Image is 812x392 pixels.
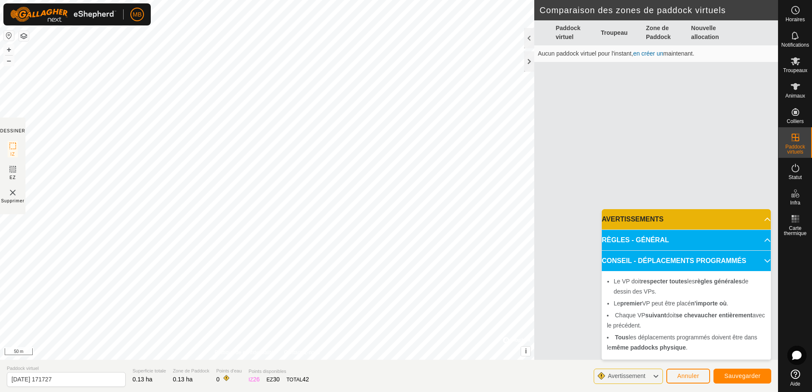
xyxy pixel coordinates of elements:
span: Points d'eau [216,367,242,375]
span: EZ [10,174,16,181]
button: – [4,56,14,66]
div: TOTAL [287,375,309,384]
li: les déplacements programmés doivent être dans le . [607,332,766,353]
b: respecter toutes [641,278,687,285]
li: Le VP doit les de dessin des VPs. [614,276,766,297]
b: suivant [646,312,666,319]
span: Aide [790,381,800,386]
span: Horaires [786,17,805,22]
b: règles générales [695,278,742,285]
span: 26 [253,376,260,383]
span: Notifications [781,42,809,48]
p-accordion-header: AVERTISSEMENTS [602,209,771,230]
span: Animaux [785,93,805,98]
span: Avertissement [608,372,645,379]
span: MB [133,10,142,19]
span: Annuler [677,372,699,379]
img: Paddock virtuel [8,188,18,198]
button: Sauvegarder [713,369,771,384]
span: Points disponibles [248,368,309,375]
th: Zone de Paddock [643,20,688,45]
span: Superficie totale [133,367,166,375]
span: RÈGLES - GÉNÉRAL [602,235,669,245]
b: n'importe où [691,300,727,307]
b: Tous [615,334,629,341]
span: Paddock virtuels [781,144,810,154]
img: Logo Gallagher [10,7,116,22]
b: se chevaucher entièrement [676,312,753,319]
div: EZ [267,375,280,384]
a: Contactez-nous [284,349,320,356]
span: 0 [216,376,220,383]
th: Paddock virtuel [552,20,597,45]
span: 0.13 ha [133,376,152,383]
span: IZ [11,151,15,157]
b: même paddocks physique [612,344,686,351]
span: Statut [789,175,802,180]
a: Politique de confidentialité [214,349,273,356]
div: IZ [248,375,259,384]
button: i [521,347,530,356]
span: 30 [273,376,280,383]
span: AVERTISSEMENTS [602,214,664,224]
b: premier [620,300,642,307]
button: Annuler [666,369,710,384]
span: 42 [302,376,309,383]
span: Zone de Paddock [173,367,209,375]
span: CONSEIL - DÉPLACEMENTS PROGRAMMÉS [602,256,746,266]
h2: Comparaison des zones de paddock virtuels [539,5,778,15]
span: Supprimer [1,198,24,204]
span: Infra [790,200,800,205]
button: + [4,45,14,55]
span: Paddock virtuel [7,365,126,372]
th: Nouvelle allocation [688,20,733,45]
span: Colliers [787,119,804,124]
li: Chaque VP doit avec le précédent. [607,310,766,330]
a: en créer un [633,50,663,57]
li: Le VP peut être placé . [614,298,766,308]
p-accordion-header: CONSEIL - DÉPLACEMENTS PROGRAMMÉS [602,251,771,271]
td: Aucun paddock virtuel pour l'instant, maintenant. [534,45,778,62]
button: Couches de carte [19,31,29,41]
a: Aide [778,366,812,390]
span: Sauvegarder [724,372,761,379]
span: 0.13 ha [173,376,193,383]
span: i [525,347,527,355]
span: Troupeaux [783,68,807,73]
p-accordion-content: CONSEIL - DÉPLACEMENTS PROGRAMMÉS [602,271,771,359]
button: Réinitialiser la carte [4,31,14,41]
th: Troupeau [598,20,643,45]
span: Carte thermique [781,226,810,236]
p-accordion-header: RÈGLES - GÉNÉRAL [602,230,771,250]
